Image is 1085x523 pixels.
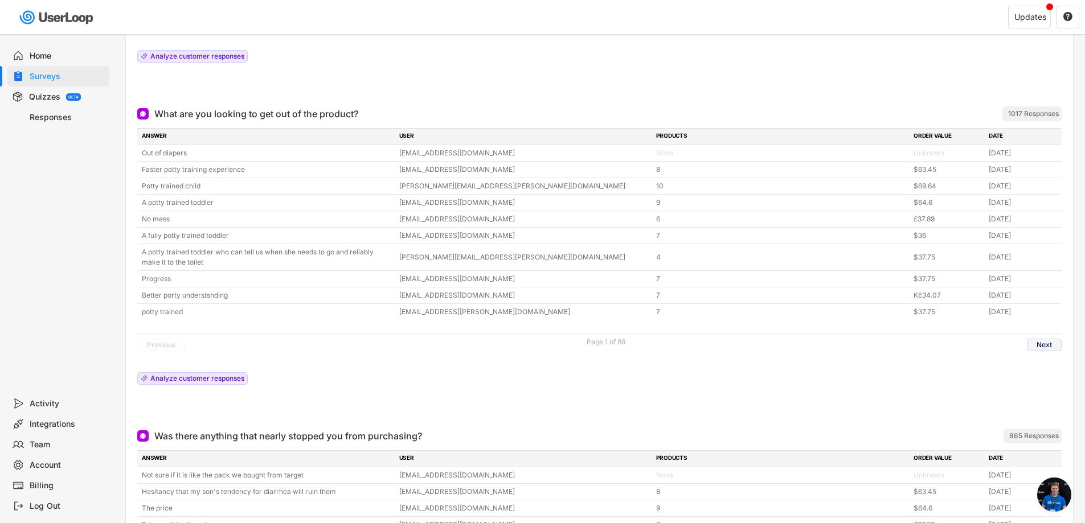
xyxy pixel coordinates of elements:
[150,53,244,60] div: Analyze customer responses
[399,164,650,175] div: [EMAIL_ADDRESS][DOMAIN_NAME]
[399,214,650,224] div: [EMAIL_ADDRESS][DOMAIN_NAME]
[399,487,650,497] div: [EMAIL_ADDRESS][DOMAIN_NAME]
[142,197,392,208] div: A potty trained toddler
[656,148,907,158] div: None
[399,252,650,262] div: [PERSON_NAME][EMAIL_ADDRESS][PERSON_NAME][DOMAIN_NAME]
[399,197,650,208] div: [EMAIL_ADDRESS][DOMAIN_NAME]
[1008,109,1059,118] div: 1017 Responses
[30,460,105,471] div: Account
[154,107,358,121] div: What are you looking to get out of the product?
[399,470,650,480] div: [EMAIL_ADDRESS][DOMAIN_NAME]
[914,131,982,142] div: ORDER VALUE
[1027,339,1062,351] button: Next
[914,164,982,175] div: $63.45
[1014,13,1046,21] div: Updates
[914,307,982,317] div: $37.75
[399,307,650,317] div: [EMAIL_ADDRESS][PERSON_NAME][DOMAIN_NAME]
[30,480,105,491] div: Billing
[914,181,982,191] div: $69.64
[989,307,1057,317] div: [DATE]
[914,274,982,284] div: $37.75
[154,429,422,443] div: Was there anything that nearly stopped you from purchasing?
[656,214,907,224] div: 6
[989,181,1057,191] div: [DATE]
[914,197,982,208] div: $64.6
[140,110,146,117] img: Open Ended
[914,470,982,480] div: Unknown
[989,252,1057,262] div: [DATE]
[656,454,907,464] div: PRODUCTS
[989,230,1057,241] div: [DATE]
[142,131,392,142] div: ANSWER
[989,503,1057,513] div: [DATE]
[30,419,105,430] div: Integrations
[656,197,907,208] div: 9
[656,487,907,497] div: 8
[656,230,907,241] div: 7
[656,307,907,317] div: 7
[1037,477,1071,512] div: Open chat
[142,307,392,317] div: potty trained
[30,71,105,82] div: Surveys
[29,92,60,102] div: Quizzes
[989,487,1057,497] div: [DATE]
[142,454,392,464] div: ANSWER
[137,339,185,351] button: Previous
[30,51,105,61] div: Home
[656,164,907,175] div: 8
[399,148,650,158] div: [EMAIL_ADDRESS][DOMAIN_NAME]
[989,197,1057,208] div: [DATE]
[142,487,392,497] div: Hesitancy that my son's tendency for diarrhea will ruin them
[989,290,1057,300] div: [DATE]
[656,181,907,191] div: 10
[399,274,650,284] div: [EMAIL_ADDRESS][DOMAIN_NAME]
[914,230,982,241] div: $36
[30,501,105,512] div: Log Out
[142,290,392,300] div: Better porty understsnding
[656,503,907,513] div: 9
[30,398,105,409] div: Activity
[30,112,105,123] div: Responses
[989,454,1057,464] div: DATE
[989,164,1057,175] div: [DATE]
[656,274,907,284] div: 7
[1063,12,1073,22] button: 
[914,487,982,497] div: $63.45
[914,290,982,300] div: Kč34.07
[68,95,79,99] div: BETA
[914,252,982,262] div: $37.75
[142,181,392,191] div: Potty trained child
[399,454,650,464] div: USER
[30,439,105,450] div: Team
[142,503,392,513] div: The price
[587,339,625,345] div: Page 1 of 88
[142,148,392,158] div: Out of diapers
[140,433,146,439] img: Open Ended
[914,148,982,158] div: Unknown
[914,503,982,513] div: $64.6
[989,148,1057,158] div: [DATE]
[142,230,392,241] div: A fully potty trained toddler
[150,375,244,382] div: Analyze customer responses
[399,181,650,191] div: [PERSON_NAME][EMAIL_ADDRESS][PERSON_NAME][DOMAIN_NAME]
[914,214,982,224] div: £37.89
[1009,431,1059,440] div: 865 Responses
[399,230,650,241] div: [EMAIL_ADDRESS][DOMAIN_NAME]
[399,131,650,142] div: USER
[399,290,650,300] div: [EMAIL_ADDRESS][DOMAIN_NAME]
[656,131,907,142] div: PRODUCTS
[1063,11,1072,22] text: 
[914,454,982,464] div: ORDER VALUE
[142,274,392,284] div: Progress
[989,214,1057,224] div: [DATE]
[989,470,1057,480] div: [DATE]
[656,470,907,480] div: None
[989,131,1057,142] div: DATE
[17,6,97,29] img: userloop-logo-01.svg
[142,247,392,267] div: A potty trained toddler who can tell us when she needs to go and reliably make it to the toilet
[142,214,392,224] div: No mess
[142,470,392,480] div: Not sure if it is like the pack we bought from target
[656,252,907,262] div: 4
[656,290,907,300] div: 7
[989,274,1057,284] div: [DATE]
